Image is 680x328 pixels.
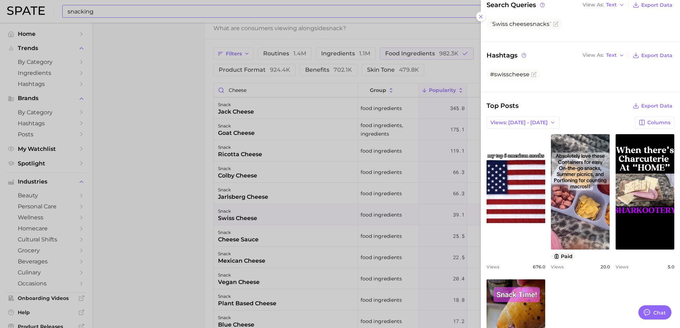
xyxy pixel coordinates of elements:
[631,50,674,60] button: Export Data
[583,3,604,7] span: View As
[668,264,674,269] span: 5.0
[616,264,628,269] span: Views
[641,103,673,109] span: Export Data
[490,120,548,126] span: Views: [DATE] - [DATE]
[487,264,499,269] span: Views
[581,0,626,10] button: View AsText
[606,53,617,57] span: Text
[606,3,617,7] span: Text
[641,2,673,8] span: Export Data
[635,116,674,129] button: Columns
[487,116,559,129] button: Views: [DATE] - [DATE]
[551,264,564,269] span: Views
[647,120,670,126] span: Columns
[553,21,559,27] button: Flag as miscategorized or irrelevant
[487,101,519,111] span: Top Posts
[533,264,545,269] span: 676.0
[551,252,575,260] button: paid
[487,50,527,60] span: Hashtags
[581,51,626,60] button: View AsText
[490,71,530,78] span: #swisscheese
[631,101,674,111] button: Export Data
[531,72,537,77] button: Flag as miscategorized or irrelevant
[641,53,673,59] span: Export Data
[583,53,604,57] span: View As
[509,21,530,27] span: cheese
[490,21,552,27] span: snacks
[492,21,508,27] span: Swiss
[600,264,610,269] span: 20.0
